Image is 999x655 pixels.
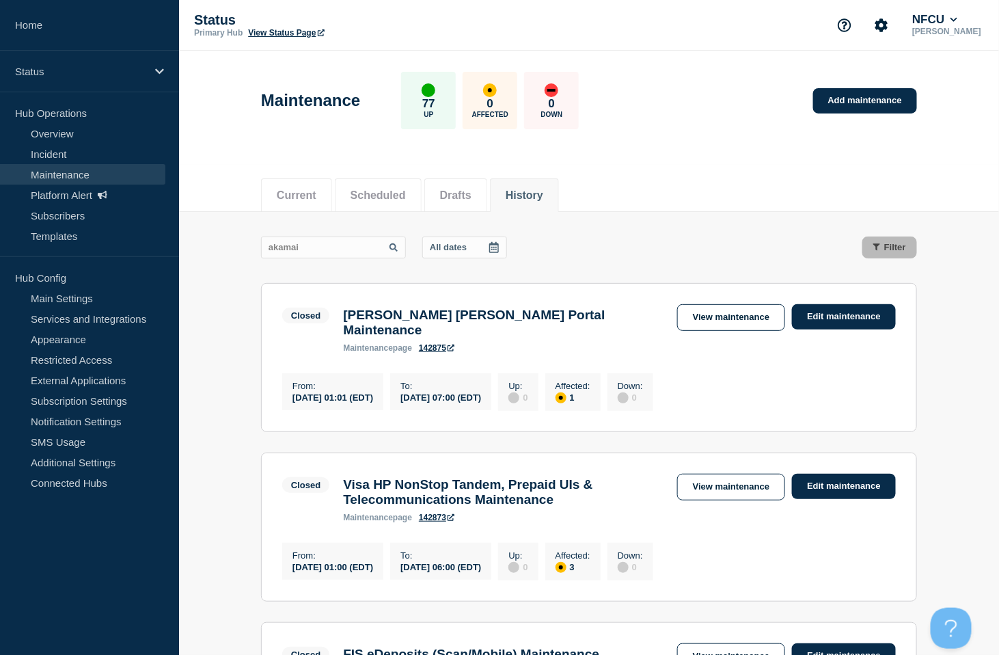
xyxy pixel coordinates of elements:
[400,391,481,403] div: [DATE] 07:00 (EDT)
[884,242,906,252] span: Filter
[292,561,373,572] div: [DATE] 01:00 (EDT)
[618,391,643,403] div: 0
[556,550,590,561] p: Affected :
[618,561,643,573] div: 0
[400,550,481,561] p: To :
[556,391,590,403] div: 1
[549,97,555,111] p: 0
[506,189,543,202] button: History
[422,97,435,111] p: 77
[556,381,590,391] p: Affected :
[508,381,528,391] p: Up :
[618,381,643,391] p: Down :
[343,308,663,338] h3: [PERSON_NAME] [PERSON_NAME] Portal Maintenance
[618,392,629,403] div: disabled
[292,550,373,561] p: From :
[291,480,320,490] div: Closed
[867,11,896,40] button: Account settings
[400,561,481,572] div: [DATE] 06:00 (EDT)
[343,343,393,353] span: maintenance
[792,474,896,499] a: Edit maintenance
[194,12,467,28] p: Status
[194,28,243,38] p: Primary Hub
[813,88,917,113] a: Add maintenance
[261,237,406,258] input: Search maintenances
[343,513,412,522] p: page
[440,189,471,202] button: Drafts
[508,561,528,573] div: 0
[618,562,629,573] div: disabled
[508,392,519,403] div: disabled
[400,381,481,391] p: To :
[351,189,406,202] button: Scheduled
[422,237,507,258] button: All dates
[677,474,785,500] a: View maintenance
[248,28,324,38] a: View Status Page
[15,66,146,77] p: Status
[430,242,467,252] p: All dates
[792,304,896,330] a: Edit maintenance
[424,111,433,118] p: Up
[931,608,972,649] iframe: Help Scout Beacon - Open
[862,237,917,258] button: Filter
[508,391,528,403] div: 0
[419,513,454,522] a: 142873
[483,83,497,97] div: affected
[556,561,590,573] div: 3
[472,111,508,118] p: Affected
[508,550,528,561] p: Up :
[618,550,643,561] p: Down :
[343,513,393,522] span: maintenance
[277,189,316,202] button: Current
[261,91,360,110] h1: Maintenance
[292,381,373,391] p: From :
[830,11,859,40] button: Support
[508,562,519,573] div: disabled
[422,83,435,97] div: up
[556,562,566,573] div: affected
[343,343,412,353] p: page
[419,343,454,353] a: 142875
[556,392,566,403] div: affected
[677,304,785,331] a: View maintenance
[545,83,558,97] div: down
[909,27,984,36] p: [PERSON_NAME]
[291,310,320,321] div: Closed
[541,111,563,118] p: Down
[487,97,493,111] p: 0
[292,391,373,403] div: [DATE] 01:01 (EDT)
[909,13,960,27] button: NFCU
[343,477,663,507] h3: Visa HP NonStop Tandem, Prepaid UIs & Telecommunications Maintenance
